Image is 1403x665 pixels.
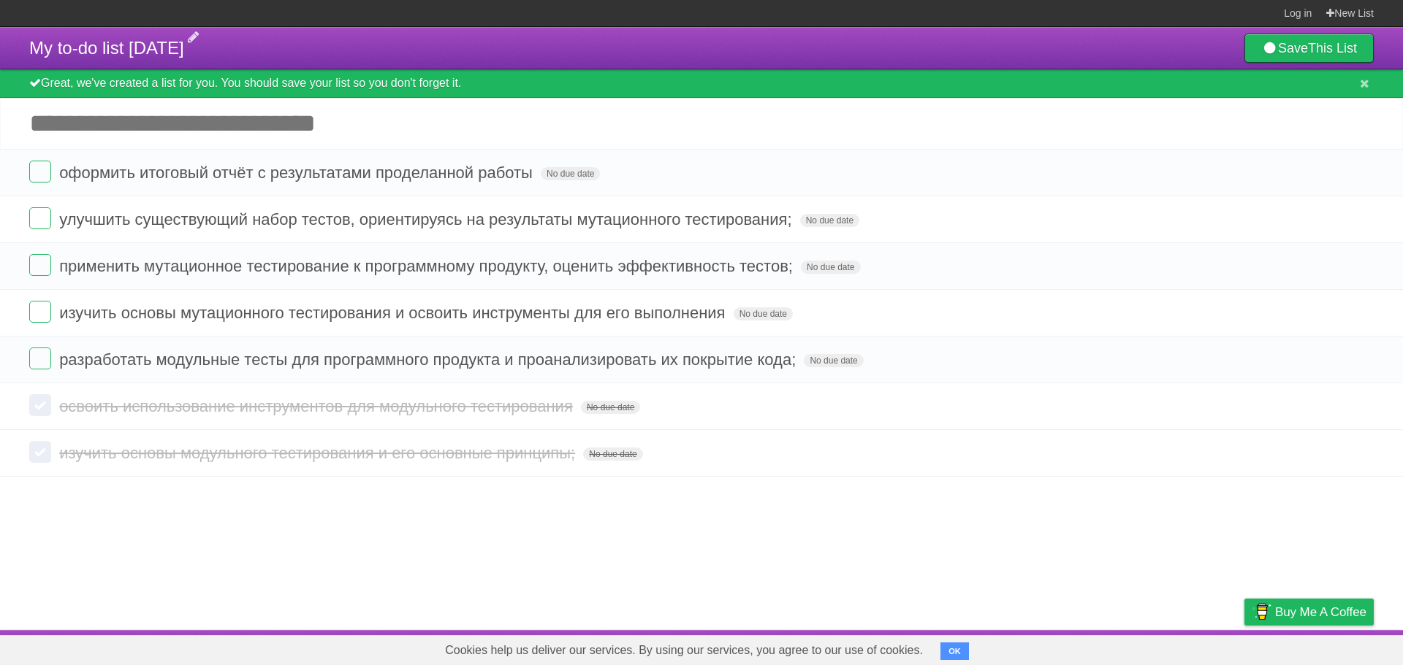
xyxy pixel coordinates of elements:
[541,167,600,180] span: No due date
[59,164,536,182] span: оформить итоговый отчёт с результатами проделанной работы
[1244,34,1374,63] a: SaveThis List
[940,642,969,660] button: OK
[583,447,642,461] span: No due date
[1275,599,1366,625] span: Buy me a coffee
[1225,634,1263,661] a: Privacy
[59,210,795,228] span: улучшить существующий набор тестов, ориентируясь на результаты мутационного тестирования;
[1050,634,1081,661] a: About
[1308,41,1357,55] b: This List
[59,257,796,275] span: применить мутационное тестирование к программному продукту, оценить эффективность тестов;
[59,397,577,415] span: освоить использование инструментов для модульного тестирования
[1244,599,1374,626] a: Buy me a coffee
[800,214,859,227] span: No due date
[59,350,799,369] span: разработать модульные тесты для программного продукта и проанализировать их покрытие кода;
[804,354,863,367] span: No due date
[734,307,793,320] span: No due date
[29,38,184,58] span: My to-do list [DATE]
[1176,634,1208,661] a: Terms
[29,347,51,369] label: Done
[29,301,51,323] label: Done
[430,636,938,665] span: Cookies help us deliver our services. By using our services, you agree to our use of cookies.
[801,261,860,274] span: No due date
[29,394,51,416] label: Done
[1282,634,1374,661] a: Suggest a feature
[59,444,579,462] span: изучить основы модульного тестирования и его основные принципы;
[59,304,729,322] span: изучить основы мутационного тестирования и освоить инструменты для его выполнения
[1252,599,1271,624] img: Buy me a coffee
[29,161,51,182] label: Done
[581,401,640,414] span: No due date
[1098,634,1157,661] a: Developers
[29,207,51,229] label: Done
[29,254,51,276] label: Done
[29,441,51,463] label: Done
